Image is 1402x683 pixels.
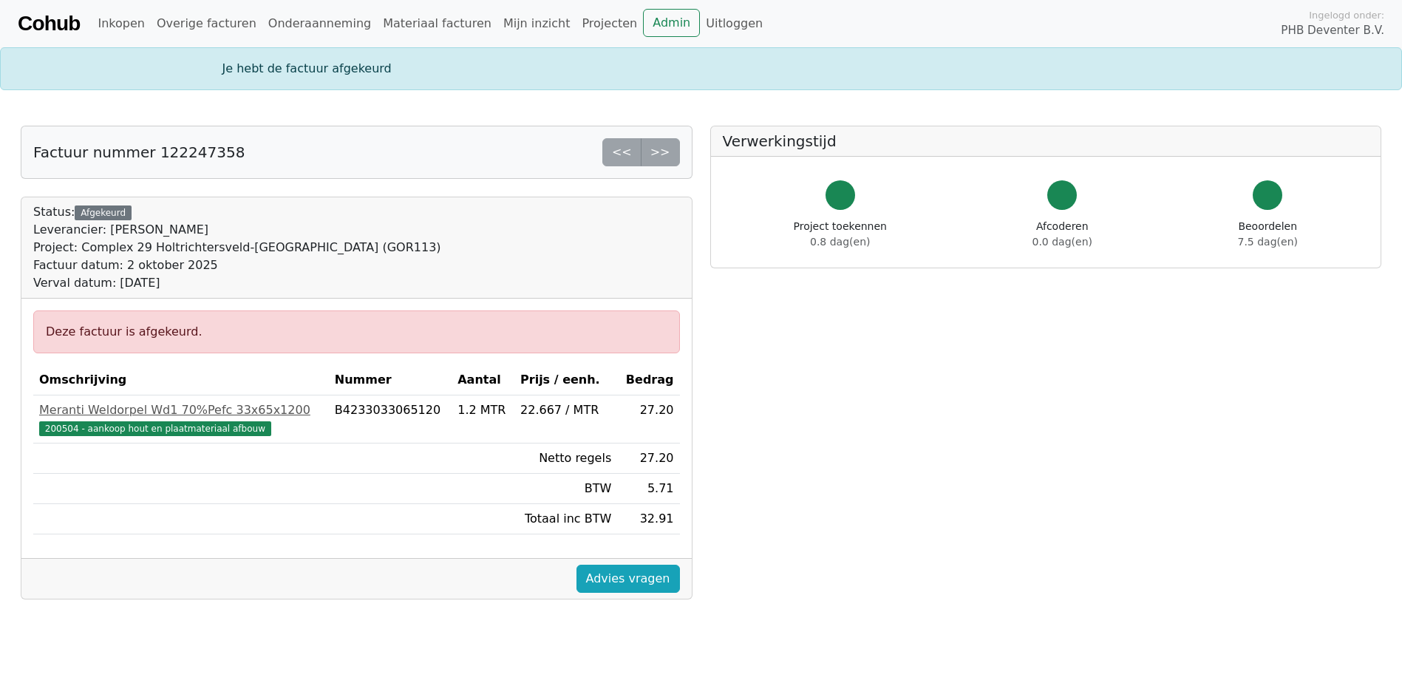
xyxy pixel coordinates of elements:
a: Projecten [576,9,643,38]
div: Factuur datum: 2 oktober 2025 [33,256,441,274]
h5: Verwerkingstijd [723,132,1369,150]
td: 27.20 [617,395,679,444]
th: Aantal [452,365,514,395]
a: Materiaal facturen [377,9,497,38]
div: Leverancier: [PERSON_NAME] [33,221,441,239]
td: Totaal inc BTW [514,504,617,534]
div: Verval datum: [DATE] [33,274,441,292]
span: 0.8 dag(en) [810,236,870,248]
a: Onderaanneming [262,9,377,38]
td: 27.20 [617,444,679,474]
div: Project: Complex 29 Holtrichtersveld-[GEOGRAPHIC_DATA] (GOR113) [33,239,441,256]
td: B4233033065120 [329,395,452,444]
a: Meranti Weldorpel Wd1 70%Pefc 33x65x1200200504 - aankoop hout en plaatmateriaal afbouw [39,401,323,437]
div: Meranti Weldorpel Wd1 70%Pefc 33x65x1200 [39,401,323,419]
a: Inkopen [92,9,150,38]
div: Je hebt de factuur afgekeurd [214,60,1189,78]
a: Overige facturen [151,9,262,38]
span: Ingelogd onder: [1309,8,1384,22]
span: 7.5 dag(en) [1238,236,1298,248]
a: Mijn inzicht [497,9,576,38]
div: Project toekennen [794,219,887,250]
a: Cohub [18,6,80,41]
div: Afgekeurd [75,205,131,220]
span: PHB Deventer B.V. [1281,22,1384,39]
span: 200504 - aankoop hout en plaatmateriaal afbouw [39,421,271,436]
th: Bedrag [617,365,679,395]
div: 1.2 MTR [457,401,508,419]
h5: Factuur nummer 122247358 [33,143,245,161]
div: Deze factuur is afgekeurd. [33,310,680,353]
td: 32.91 [617,504,679,534]
td: BTW [514,474,617,504]
span: 0.0 dag(en) [1032,236,1092,248]
div: Beoordelen [1238,219,1298,250]
th: Omschrijving [33,365,329,395]
div: 22.667 / MTR [520,401,611,419]
div: Status: [33,203,441,292]
td: 5.71 [617,474,679,504]
div: Afcoderen [1032,219,1092,250]
td: Netto regels [514,444,617,474]
th: Prijs / eenh. [514,365,617,395]
a: Uitloggen [700,9,769,38]
a: Advies vragen [576,565,680,593]
a: Admin [643,9,700,37]
th: Nummer [329,365,452,395]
